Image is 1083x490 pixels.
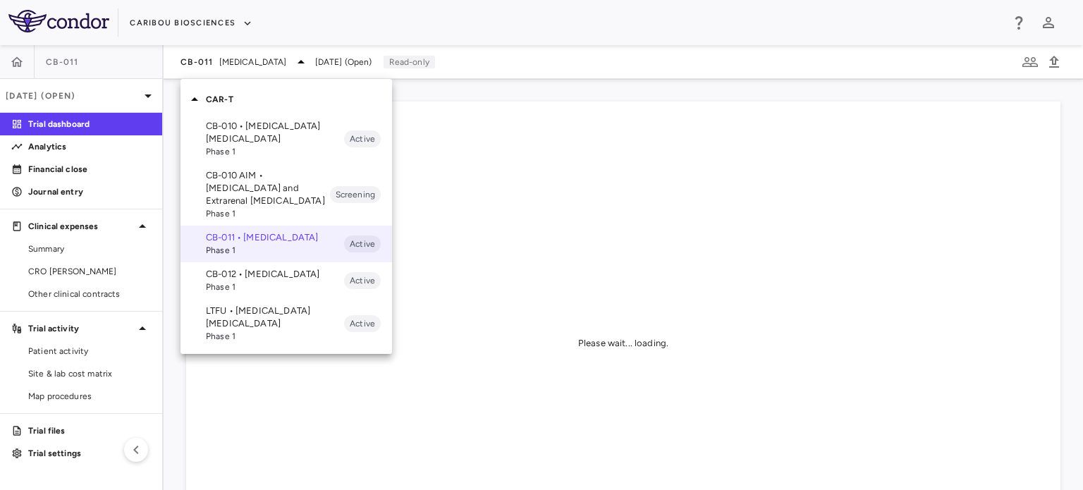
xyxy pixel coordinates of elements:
div: CB-012 • [MEDICAL_DATA]Phase 1Active [180,262,392,299]
div: CAR-T [180,85,392,114]
span: Phase 1 [206,207,330,220]
span: Phase 1 [206,145,344,158]
div: CB-010 • [MEDICAL_DATA] [MEDICAL_DATA]Phase 1Active [180,114,392,164]
span: Screening [330,188,381,201]
div: LTFU • [MEDICAL_DATA] [MEDICAL_DATA]Phase 1Active [180,299,392,348]
span: Active [344,133,381,145]
p: CAR-T [206,93,392,106]
p: LTFU • [MEDICAL_DATA] [MEDICAL_DATA] [206,305,344,330]
span: Active [344,238,381,250]
div: CB-011 • [MEDICAL_DATA]Phase 1Active [180,226,392,262]
p: CB-011 • [MEDICAL_DATA] [206,231,344,244]
span: Active [344,317,381,330]
p: CB-010 AIM • [MEDICAL_DATA] and Extrarenal [MEDICAL_DATA] [206,169,330,207]
span: Active [344,274,381,287]
span: Phase 1 [206,330,344,343]
div: CB-010 AIM • [MEDICAL_DATA] and Extrarenal [MEDICAL_DATA]Phase 1Screening [180,164,392,226]
p: CB-012 • [MEDICAL_DATA] [206,268,344,281]
span: Phase 1 [206,244,344,257]
span: Phase 1 [206,281,344,293]
p: CB-010 • [MEDICAL_DATA] [MEDICAL_DATA] [206,120,344,145]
